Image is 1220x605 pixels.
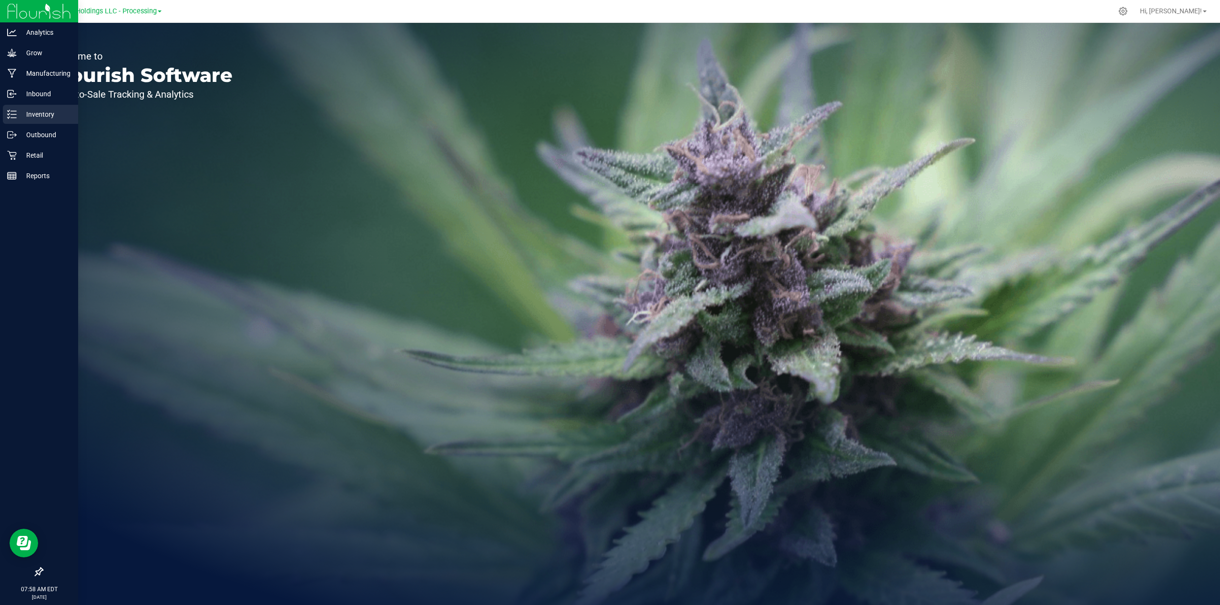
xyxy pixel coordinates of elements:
[17,88,74,100] p: Inbound
[7,130,17,140] inline-svg: Outbound
[33,7,157,15] span: Riviera Creek Holdings LLC - Processing
[7,171,17,181] inline-svg: Reports
[7,89,17,99] inline-svg: Inbound
[17,68,74,79] p: Manufacturing
[17,150,74,161] p: Retail
[4,585,74,594] p: 07:58 AM EDT
[7,69,17,78] inline-svg: Manufacturing
[17,129,74,141] p: Outbound
[51,51,233,61] p: Welcome to
[7,28,17,37] inline-svg: Analytics
[17,170,74,181] p: Reports
[17,47,74,59] p: Grow
[7,48,17,58] inline-svg: Grow
[7,110,17,119] inline-svg: Inventory
[7,151,17,160] inline-svg: Retail
[17,27,74,38] p: Analytics
[17,109,74,120] p: Inventory
[51,90,233,99] p: Seed-to-Sale Tracking & Analytics
[1117,7,1129,16] div: Manage settings
[4,594,74,601] p: [DATE]
[1140,7,1202,15] span: Hi, [PERSON_NAME]!
[51,66,233,85] p: Flourish Software
[10,529,38,557] iframe: Resource center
